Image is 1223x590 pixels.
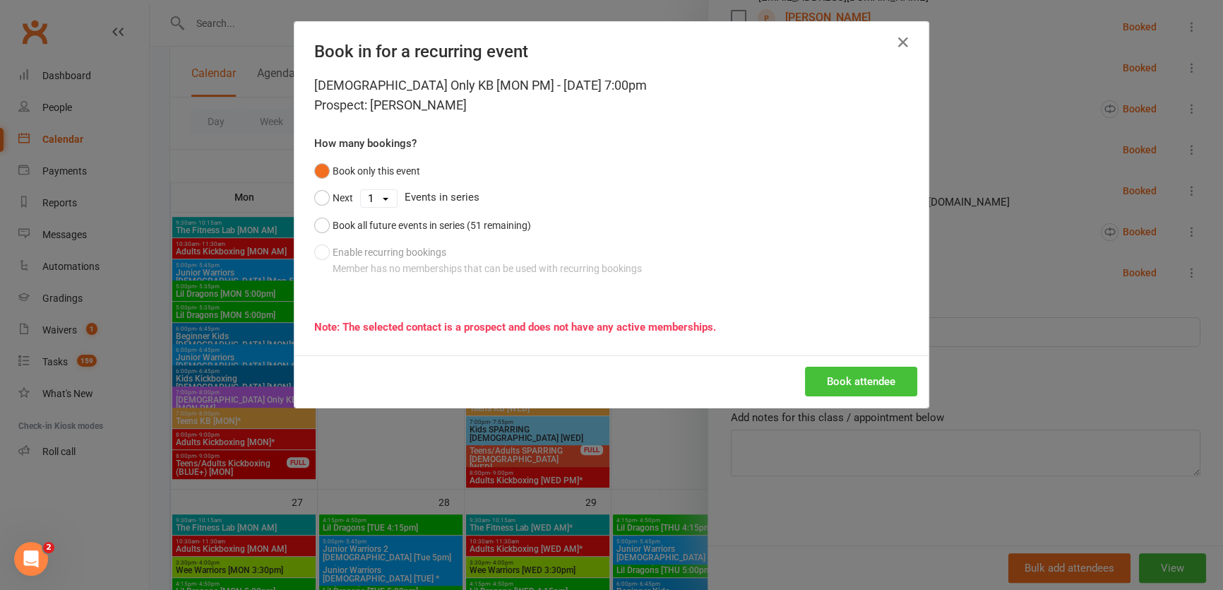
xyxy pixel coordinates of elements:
[43,542,54,553] span: 2
[892,31,914,54] button: Close
[314,158,420,184] button: Book only this event
[314,42,909,61] h4: Book in for a recurring event
[14,542,48,576] iframe: Intercom live chat
[314,184,909,211] div: Events in series
[805,367,917,396] button: Book attendee
[333,218,531,233] div: Book all future events in series (51 remaining)
[314,135,417,152] label: How many bookings?
[314,319,909,336] div: Note: The selected contact is a prospect and does not have any active memberships.
[314,184,353,211] button: Next
[314,212,531,239] button: Book all future events in series (51 remaining)
[314,76,909,115] div: [DEMOGRAPHIC_DATA] Only KB [MON PM] - [DATE] 7:00pm Prospect: [PERSON_NAME]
